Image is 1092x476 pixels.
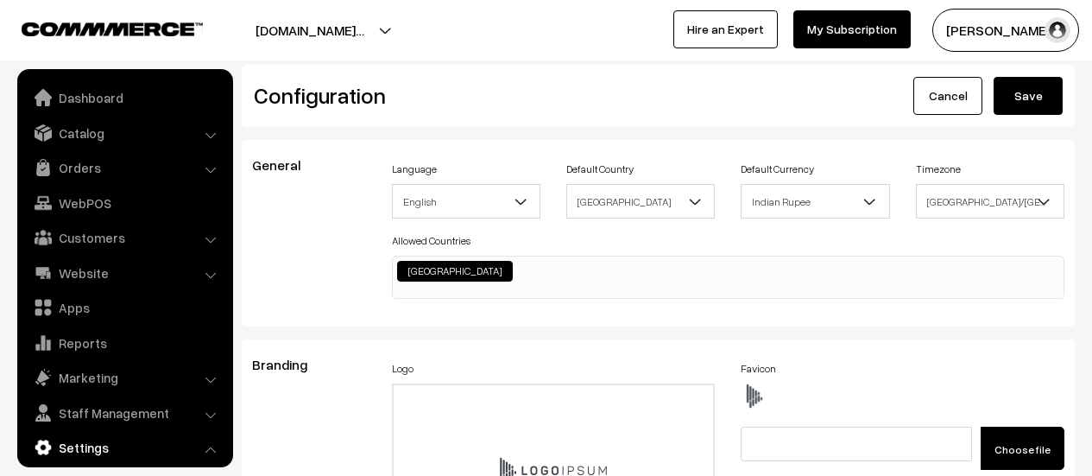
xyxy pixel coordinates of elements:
a: Website [22,257,227,289]
label: Language [392,162,437,177]
a: Customers [22,222,227,253]
a: Staff Management [22,397,227,428]
span: General [252,156,321,174]
button: Save [994,77,1063,115]
span: Choose file [994,443,1051,456]
h2: Configuration [254,82,646,109]
a: My Subscription [793,10,911,48]
img: favicon.ico [741,384,767,409]
img: COMMMERCE [22,22,203,35]
label: Logo [392,361,413,377]
label: Allowed Countries [392,233,470,249]
button: [DOMAIN_NAME]… [195,9,425,52]
span: Asia/Kolkata [916,184,1064,219]
label: Default Currency [741,162,814,177]
span: Indian Rupee [741,184,889,219]
span: India [566,184,715,219]
img: user [1045,17,1070,43]
label: Default Country [566,162,634,177]
span: India [567,187,714,217]
button: [PERSON_NAME] [932,9,1079,52]
a: Cancel [913,77,982,115]
a: Apps [22,292,227,323]
a: Marketing [22,362,227,393]
a: WebPOS [22,187,227,219]
a: Settings [22,432,227,463]
span: English [392,184,540,219]
span: Indian Rupee [742,187,888,217]
span: Branding [252,356,328,373]
a: Hire an Expert [673,10,778,48]
a: Dashboard [22,82,227,113]
label: Favicon [741,361,776,377]
label: Timezone [916,162,961,177]
a: Reports [22,327,227,359]
a: Orders [22,152,227,183]
a: COMMMERCE [22,17,173,38]
span: English [393,187,540,217]
li: India [397,261,513,282]
span: Asia/Kolkata [917,187,1064,217]
a: Catalog [22,117,227,149]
